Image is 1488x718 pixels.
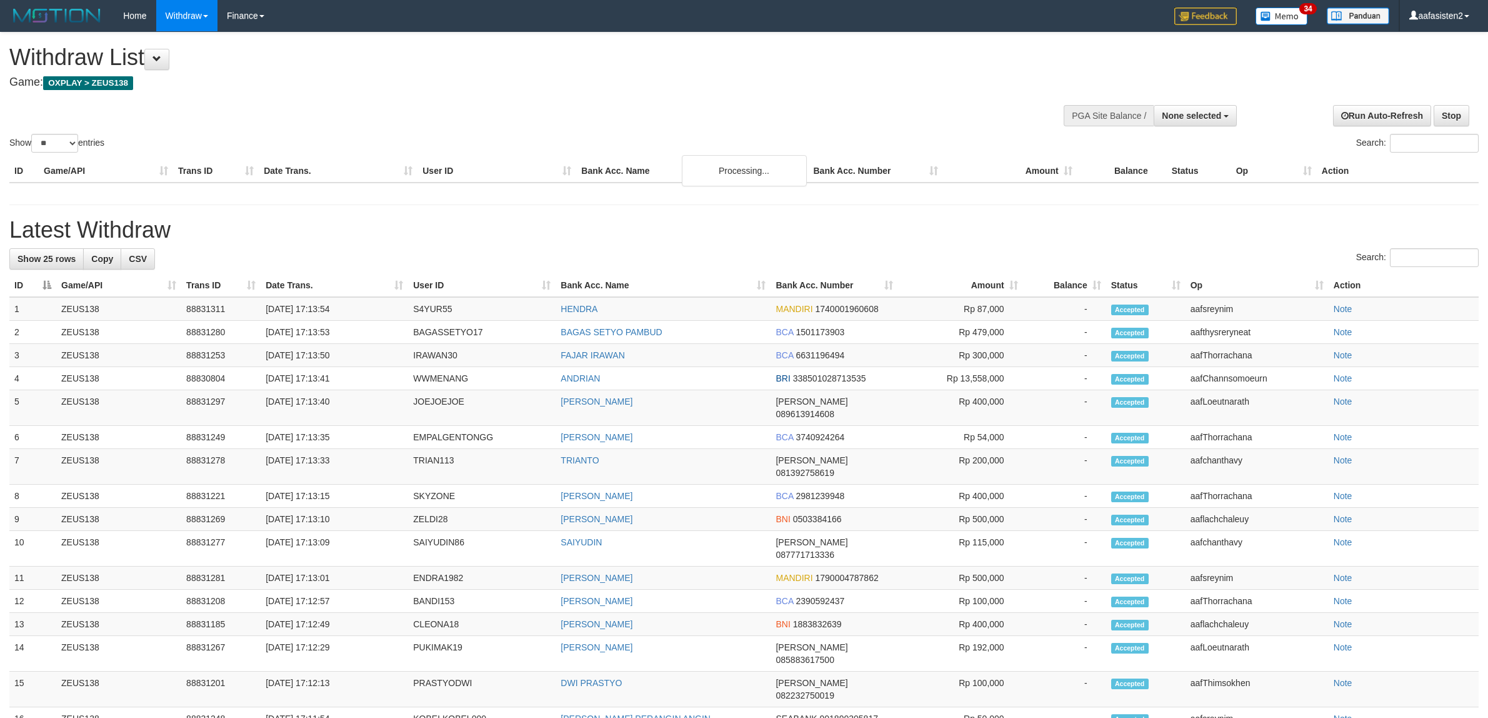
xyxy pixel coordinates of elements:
span: Copy [91,254,113,264]
td: aafLoeutnarath [1186,390,1329,426]
th: ID: activate to sort column descending [9,274,56,297]
td: EMPALGENTONGG [408,426,556,449]
td: aafchanthavy [1186,531,1329,567]
td: [DATE] 17:13:01 [261,567,408,590]
td: aafThimsokhen [1186,672,1329,707]
td: aafThorrachana [1186,426,1329,449]
td: S4YUR55 [408,297,556,321]
td: ZEUS138 [56,367,181,390]
input: Search: [1390,248,1479,267]
td: ZEUS138 [56,390,181,426]
td: - [1023,508,1106,531]
td: - [1023,449,1106,485]
td: TRIAN113 [408,449,556,485]
span: Copy 338501028713535 to clipboard [793,373,866,383]
td: - [1023,297,1106,321]
td: Rp 100,000 [898,672,1023,707]
a: Stop [1434,105,1469,126]
td: 88831280 [181,321,261,344]
span: Accepted [1111,643,1149,654]
a: Note [1334,491,1352,501]
a: [PERSON_NAME] [561,619,632,629]
td: aaflachchaleuy [1186,508,1329,531]
td: ZEUS138 [56,508,181,531]
span: MANDIRI [776,304,812,314]
td: - [1023,672,1106,707]
td: ZEUS138 [56,485,181,508]
span: [PERSON_NAME] [776,642,847,652]
td: [DATE] 17:13:41 [261,367,408,390]
td: 88831277 [181,531,261,567]
th: Balance [1077,159,1167,183]
span: Copy 0503384166 to clipboard [793,514,842,524]
td: Rp 300,000 [898,344,1023,367]
td: 88831281 [181,567,261,590]
span: Show 25 rows [17,254,76,264]
td: 1 [9,297,56,321]
td: ZEUS138 [56,449,181,485]
td: 88831297 [181,390,261,426]
td: 88831278 [181,449,261,485]
img: panduan.png [1327,8,1389,24]
label: Show entries [9,134,104,153]
span: Accepted [1111,620,1149,630]
td: Rp 500,000 [898,508,1023,531]
a: DWI PRASTYO [561,678,622,688]
span: Copy 087771713336 to clipboard [776,550,834,560]
th: Game/API [39,159,173,183]
span: Copy 2981239948 to clipboard [796,491,844,501]
span: BCA [776,491,793,501]
span: Copy 3740924264 to clipboard [796,432,844,442]
td: 2 [9,321,56,344]
td: ZELDI28 [408,508,556,531]
td: Rp 192,000 [898,636,1023,672]
td: [DATE] 17:12:57 [261,590,408,613]
td: aafLoeutnarath [1186,636,1329,672]
span: Copy 089613914608 to clipboard [776,409,834,419]
td: aafThorrachana [1186,344,1329,367]
td: 88831253 [181,344,261,367]
td: ZEUS138 [56,613,181,636]
a: Note [1334,678,1352,688]
td: WWMENANG [408,367,556,390]
a: Note [1334,350,1352,360]
td: 88831267 [181,636,261,672]
span: MANDIRI [776,573,812,583]
a: Run Auto-Refresh [1333,105,1431,126]
th: Date Trans. [259,159,417,183]
td: Rp 400,000 [898,390,1023,426]
th: Date Trans.: activate to sort column ascending [261,274,408,297]
th: Bank Acc. Number [808,159,942,183]
a: [PERSON_NAME] [561,514,632,524]
a: [PERSON_NAME] [561,642,632,652]
th: Status: activate to sort column ascending [1106,274,1186,297]
select: Showentries [31,134,78,153]
span: Accepted [1111,515,1149,525]
td: 8 [9,485,56,508]
div: Processing... [682,155,807,186]
td: aafThorrachana [1186,590,1329,613]
td: ZEUS138 [56,636,181,672]
td: 14 [9,636,56,672]
th: Status [1167,159,1231,183]
a: Note [1334,455,1352,465]
th: Action [1317,159,1479,183]
a: Note [1334,619,1352,629]
td: JOEJOEJOE [408,390,556,426]
td: - [1023,344,1106,367]
td: [DATE] 17:12:49 [261,613,408,636]
td: Rp 400,000 [898,613,1023,636]
span: Copy 081392758619 to clipboard [776,468,834,478]
span: BRI [776,373,790,383]
td: 5 [9,390,56,426]
a: [PERSON_NAME] [561,596,632,606]
td: aaflachchaleuy [1186,613,1329,636]
th: Balance: activate to sort column ascending [1023,274,1106,297]
span: Accepted [1111,456,1149,467]
td: PRASTYODWI [408,672,556,707]
a: FAJAR IRAWAN [561,350,624,360]
td: 7 [9,449,56,485]
span: Accepted [1111,492,1149,502]
th: ID [9,159,39,183]
td: CLEONA18 [408,613,556,636]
